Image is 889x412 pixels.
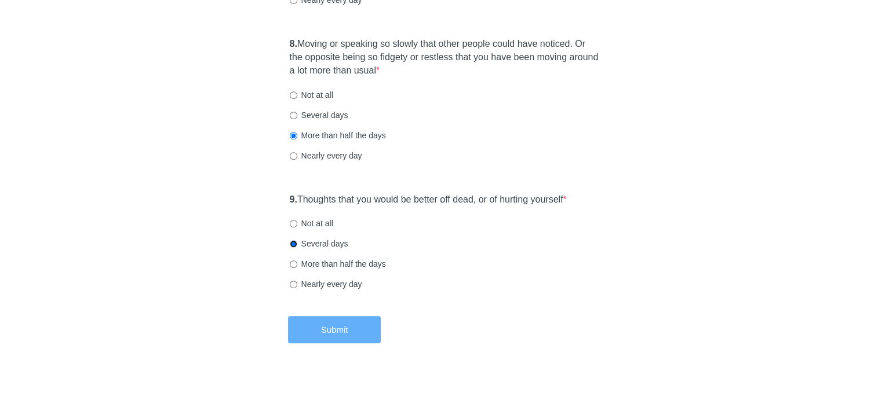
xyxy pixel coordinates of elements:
[290,91,297,99] input: Not at all
[290,281,297,288] input: Nearly every day
[290,240,297,248] input: Several days
[290,218,333,229] label: Not at all
[290,89,333,101] label: Not at all
[290,112,297,119] input: Several days
[290,220,297,227] input: Not at all
[290,278,362,290] label: Nearly every day
[290,193,567,207] label: Thoughts that you would be better off dead, or of hurting yourself
[290,38,600,78] label: Moving or speaking so slowly that other people could have noticed. Or the opposite being so fidge...
[290,130,386,141] label: More than half the days
[290,150,362,161] label: Nearly every day
[290,132,297,139] input: More than half the days
[290,194,297,204] strong: 9.
[288,316,381,343] button: Submit
[290,238,348,249] label: Several days
[290,109,348,121] label: Several days
[290,152,297,160] input: Nearly every day
[290,39,297,49] strong: 8.
[290,260,297,268] input: More than half the days
[290,258,386,270] label: More than half the days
